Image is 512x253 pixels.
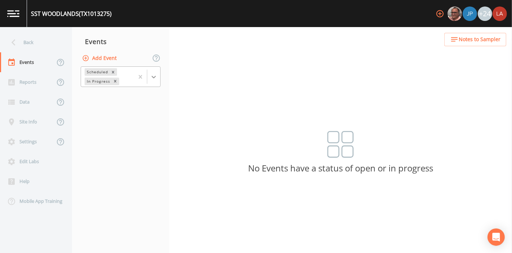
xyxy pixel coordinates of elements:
[169,165,512,171] p: No Events have a status of open or in progress
[109,68,117,76] div: Remove Scheduled
[7,10,19,17] img: logo
[85,78,111,85] div: In Progress
[327,131,354,158] img: svg%3e
[447,6,462,21] div: Mike Franklin
[72,32,169,51] div: Events
[111,78,119,85] div: Remove In Progress
[463,6,477,21] img: 41241ef155101aa6d92a04480b0d0000
[459,35,500,44] span: Notes to Sampler
[444,33,506,46] button: Notes to Sampler
[478,6,492,21] div: +24
[462,6,477,21] div: Joshua gere Paul
[493,6,507,21] img: cf6e799eed601856facf0d2563d1856d
[85,68,109,76] div: Scheduled
[448,6,462,21] img: e2d790fa78825a4bb76dcb6ab311d44c
[488,228,505,246] div: Open Intercom Messenger
[81,52,120,65] button: Add Event
[31,9,112,18] div: SST WOODLANDS (TX1013275)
